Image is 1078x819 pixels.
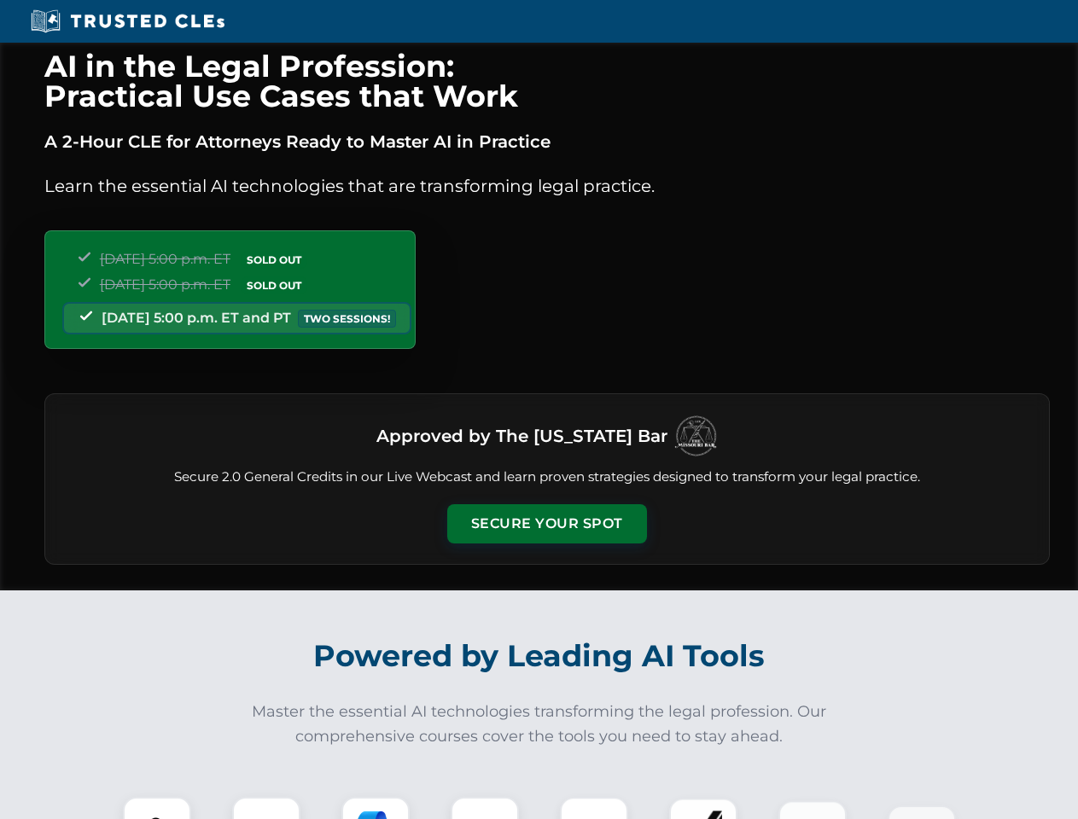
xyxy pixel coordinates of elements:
[241,700,838,749] p: Master the essential AI technologies transforming the legal profession. Our comprehensive courses...
[241,251,307,269] span: SOLD OUT
[674,415,717,457] img: Logo
[66,468,1028,487] p: Secure 2.0 General Credits in our Live Webcast and learn proven strategies designed to transform ...
[44,128,1050,155] p: A 2-Hour CLE for Attorneys Ready to Master AI in Practice
[100,276,230,293] span: [DATE] 5:00 p.m. ET
[447,504,647,543] button: Secure Your Spot
[67,626,1012,686] h2: Powered by Leading AI Tools
[44,51,1050,111] h1: AI in the Legal Profession: Practical Use Cases that Work
[376,421,667,451] h3: Approved by The [US_STATE] Bar
[44,172,1050,200] p: Learn the essential AI technologies that are transforming legal practice.
[241,276,307,294] span: SOLD OUT
[26,9,230,34] img: Trusted CLEs
[100,251,230,267] span: [DATE] 5:00 p.m. ET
